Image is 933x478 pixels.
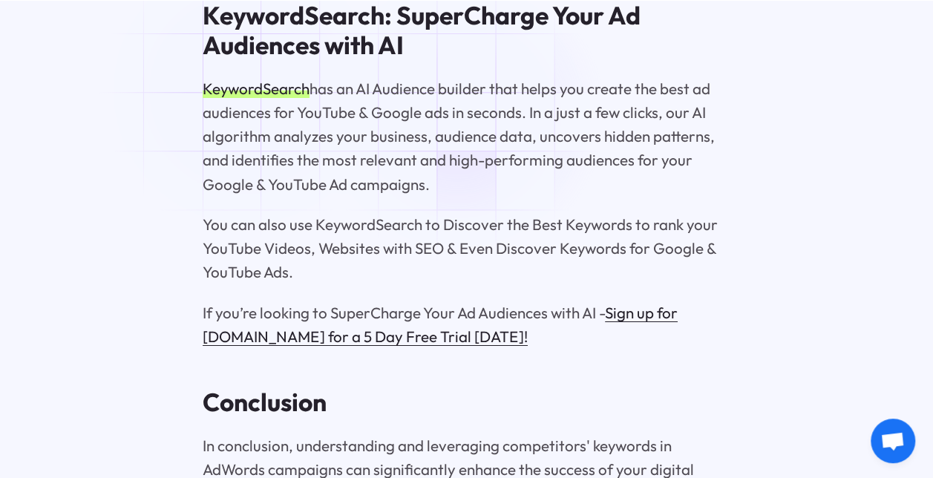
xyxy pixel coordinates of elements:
[203,76,731,196] p: has an AI Audience builder that helps you create the best ad audiences for YouTube & Google ads i...
[203,387,731,417] h2: Conclusion
[203,301,731,348] p: If you’re looking to SuperCharge Your Ad Audiences with AI -
[203,79,310,98] a: KeywordSearch
[871,419,915,463] div: Open chat
[203,212,731,284] p: You can also use KeywordSearch to Discover the Best Keywords to rank your YouTube Videos, Website...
